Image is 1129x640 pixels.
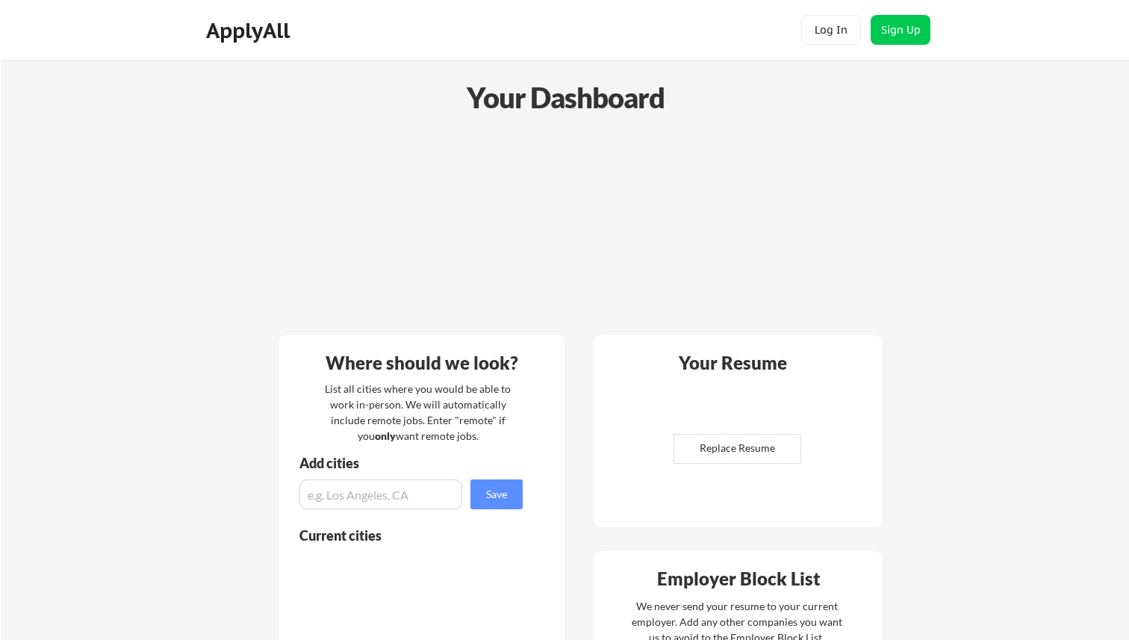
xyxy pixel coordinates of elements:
[659,354,806,372] div: Your Resume
[470,479,523,509] button: Save
[299,456,526,470] div: Add cities
[299,479,462,509] input: e.g. Los Angeles, CA
[1,76,1129,119] div: Your Dashboard
[871,15,930,45] button: Sign Up
[315,381,520,444] div: List all cities where you would be able to work in-person. We will automatically include remote j...
[206,18,294,43] div: ApplyAll
[375,429,396,442] strong: only
[600,570,877,588] div: Employer Block List
[299,529,506,542] div: Current cities
[801,15,861,45] button: Log In
[283,354,561,372] div: Where should we look?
